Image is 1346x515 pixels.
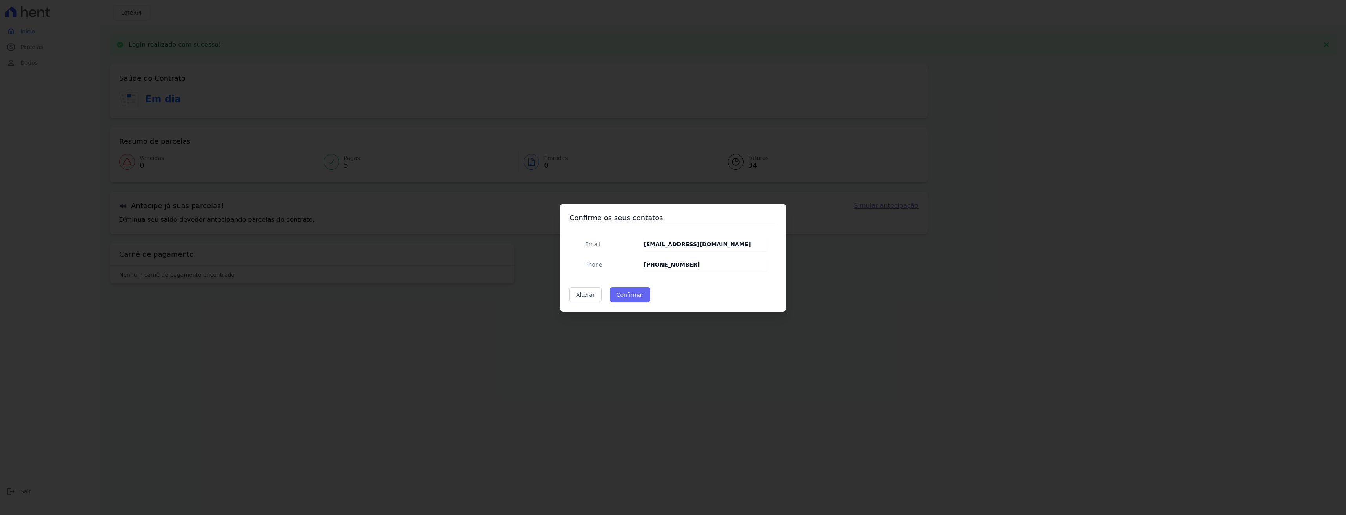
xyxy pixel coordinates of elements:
strong: [EMAIL_ADDRESS][DOMAIN_NAME] [644,241,751,247]
span: translation missing: pt-BR.public.contracts.modal.confirmation.phone [585,261,602,268]
strong: [PHONE_NUMBER] [644,261,700,268]
span: translation missing: pt-BR.public.contracts.modal.confirmation.email [585,241,600,247]
a: Alterar [569,287,602,302]
button: Confirmar [610,287,651,302]
h3: Confirme os seus contatos [569,213,777,223]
